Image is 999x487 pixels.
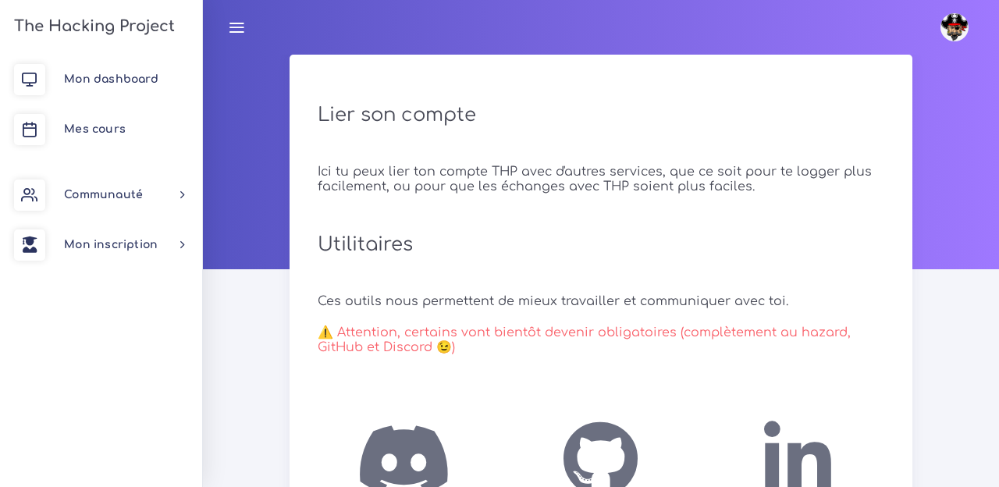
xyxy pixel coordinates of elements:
h5: Ici tu peux lier ton compte THP avec d'autres services, que ce soit pour te logger plus facilemen... [318,165,885,194]
span: Mon dashboard [64,73,158,85]
h2: Utilitaires [318,201,885,289]
h5: ⚠️ Attention, certains vont bientôt devenir obligatoires (complètement au hazard, GitHub et Disco... [318,315,885,366]
h2: Lier son compte [318,104,885,126]
span: Mon inscription [64,239,158,251]
img: avatar [940,13,969,41]
span: Mes cours [64,123,126,135]
h3: The Hacking Project [9,18,175,35]
span: Communauté [64,189,143,201]
h5: Ces outils nous permettent de mieux travailler et communiquer avec toi. [318,294,885,309]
